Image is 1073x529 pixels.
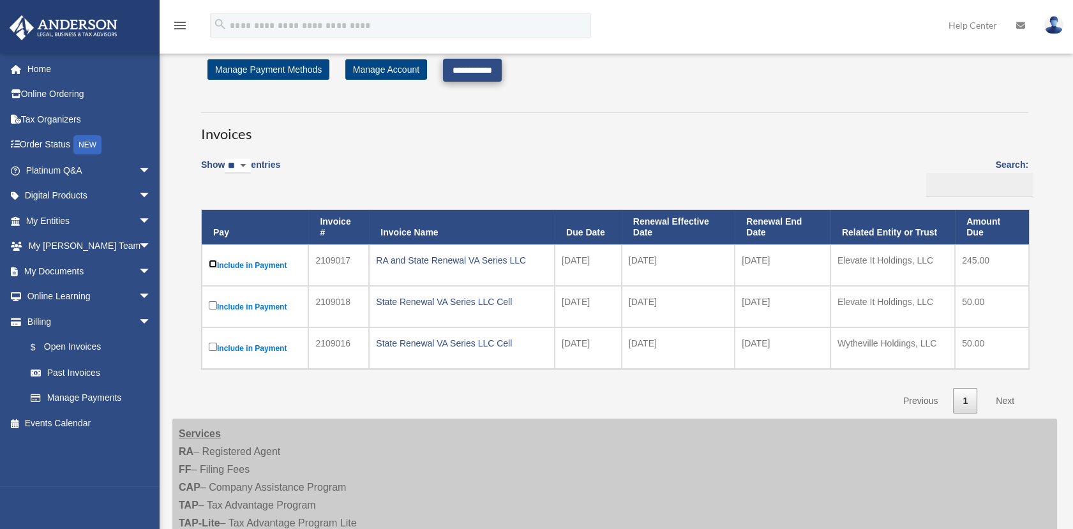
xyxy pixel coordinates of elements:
td: [DATE] [622,286,735,327]
td: Elevate It Holdings, LLC [830,244,955,286]
input: Include in Payment [209,301,217,309]
a: $Open Invoices [18,334,158,361]
a: Online Learningarrow_drop_down [9,284,170,309]
a: My [PERSON_NAME] Teamarrow_drop_down [9,234,170,259]
th: Amount Due: activate to sort column ascending [955,210,1029,244]
td: [DATE] [735,286,830,327]
strong: TAP-Lite [179,518,220,528]
select: Showentries [225,159,251,174]
td: 2109016 [308,327,369,369]
td: Wytheville Holdings, LLC [830,327,955,369]
input: Include in Payment [209,343,217,351]
th: Invoice Name: activate to sort column ascending [369,210,555,244]
a: Home [9,56,170,82]
img: User Pic [1044,16,1063,34]
a: Previous [894,388,947,414]
div: RA and State Renewal VA Series LLC [376,251,548,269]
i: menu [172,18,188,33]
strong: Services [179,428,221,439]
strong: RA [179,446,193,457]
input: Include in Payment [209,260,217,268]
td: 50.00 [955,327,1029,369]
label: Include in Payment [209,257,301,273]
a: Manage Payments [18,385,164,411]
div: State Renewal VA Series LLC Cell [376,334,548,352]
div: NEW [73,135,101,154]
td: 2109018 [308,286,369,327]
strong: CAP [179,482,200,493]
input: Search: [926,173,1033,197]
label: Show entries [201,157,280,186]
th: Related Entity or Trust: activate to sort column ascending [830,210,955,244]
td: 2109017 [308,244,369,286]
span: arrow_drop_down [139,234,164,260]
a: Tax Organizers [9,107,170,132]
td: Elevate It Holdings, LLC [830,286,955,327]
a: 1 [953,388,977,414]
a: Billingarrow_drop_down [9,309,164,334]
th: Pay: activate to sort column descending [202,210,308,244]
a: Manage Account [345,59,427,80]
td: [DATE] [735,327,830,369]
a: Online Ordering [9,82,170,107]
td: [DATE] [555,286,622,327]
span: arrow_drop_down [139,158,164,184]
td: 245.00 [955,244,1029,286]
th: Renewal Effective Date: activate to sort column ascending [622,210,735,244]
div: State Renewal VA Series LLC Cell [376,293,548,311]
td: [DATE] [622,244,735,286]
strong: FF [179,464,191,475]
td: [DATE] [555,327,622,369]
span: arrow_drop_down [139,309,164,335]
label: Include in Payment [209,340,301,356]
a: Next [986,388,1024,414]
span: $ [38,339,44,355]
a: Digital Productsarrow_drop_down [9,183,170,209]
span: arrow_drop_down [139,208,164,234]
td: [DATE] [622,327,735,369]
img: Anderson Advisors Platinum Portal [6,15,121,40]
td: 50.00 [955,286,1029,327]
a: My Documentsarrow_drop_down [9,258,170,284]
a: Manage Payment Methods [207,59,329,80]
a: Events Calendar [9,410,170,436]
th: Due Date: activate to sort column ascending [555,210,622,244]
h3: Invoices [201,112,1028,144]
span: arrow_drop_down [139,258,164,285]
th: Renewal End Date: activate to sort column ascending [735,210,830,244]
td: [DATE] [555,244,622,286]
i: search [213,17,227,31]
label: Search: [922,157,1028,197]
a: Order StatusNEW [9,132,170,158]
a: Platinum Q&Aarrow_drop_down [9,158,170,183]
label: Include in Payment [209,299,301,315]
th: Invoice #: activate to sort column ascending [308,210,369,244]
span: arrow_drop_down [139,284,164,310]
strong: TAP [179,500,199,510]
a: menu [172,22,188,33]
td: [DATE] [735,244,830,286]
a: My Entitiesarrow_drop_down [9,208,170,234]
a: Past Invoices [18,360,164,385]
span: arrow_drop_down [139,183,164,209]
